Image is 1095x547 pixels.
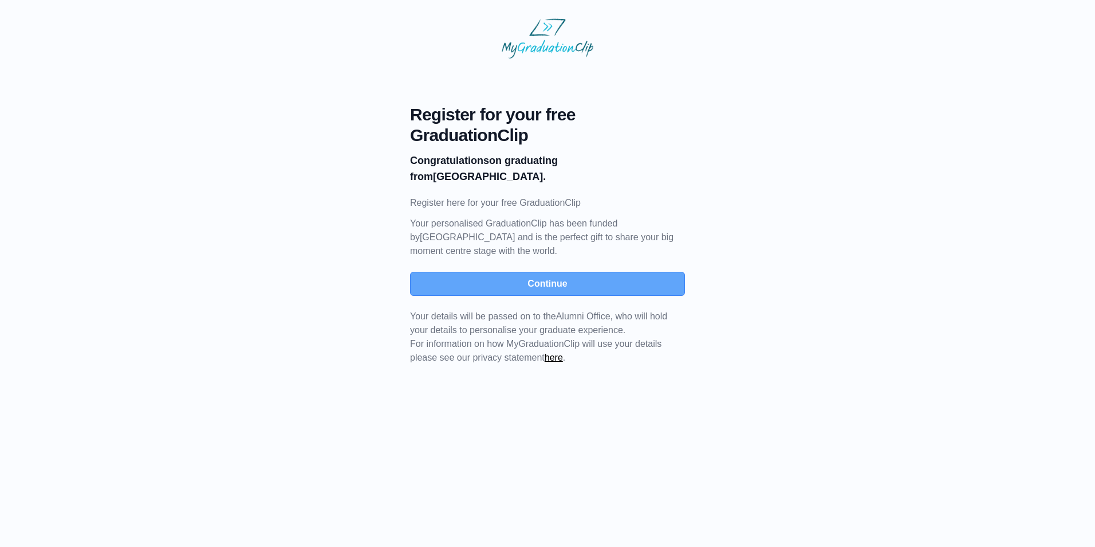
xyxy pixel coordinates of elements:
[410,217,685,258] p: Your personalised GraduationClip has been funded by [GEOGRAPHIC_DATA] and is the perfect gift to ...
[410,155,489,166] b: Congratulations
[410,153,685,185] p: on graduating from [GEOGRAPHIC_DATA].
[410,311,667,362] span: For information on how MyGraduationClip will use your details please see our privacy statement .
[410,104,685,125] span: Register for your free
[556,311,610,321] span: Alumni Office
[410,311,667,335] span: Your details will be passed on to the , who will hold your details to personalise your graduate e...
[410,272,685,296] button: Continue
[545,353,563,362] a: here
[410,196,685,210] p: Register here for your free GraduationClip
[410,125,685,146] span: GraduationClip
[502,18,593,58] img: MyGraduationClip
